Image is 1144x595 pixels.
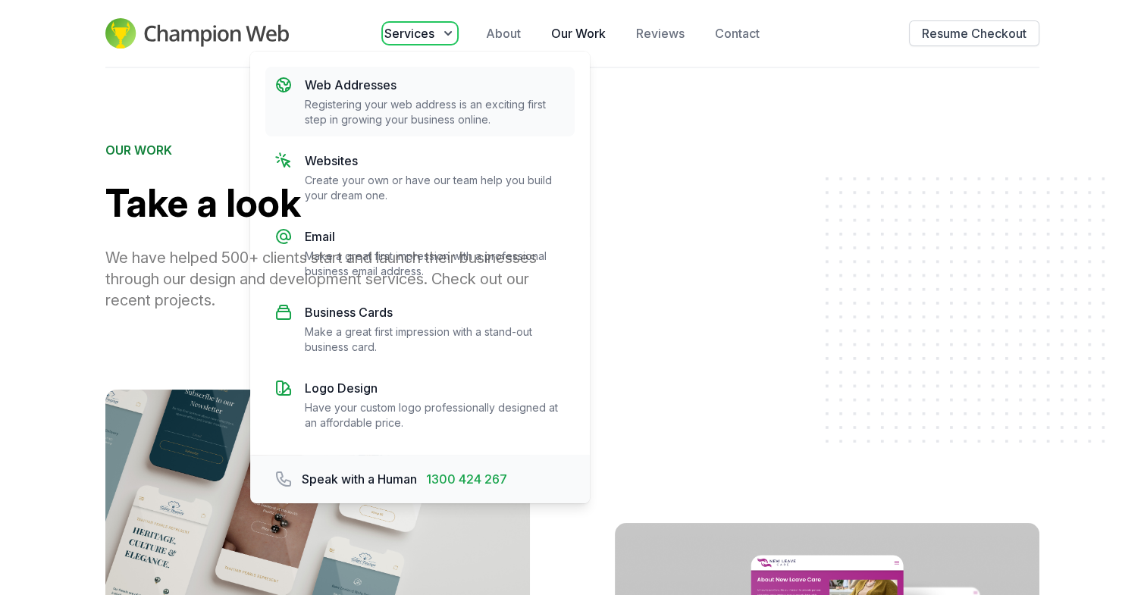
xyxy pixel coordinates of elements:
[486,24,521,42] a: About
[426,470,507,488] span: 1300 424 267
[305,400,566,431] p: Have your custom logo professionally designed at an affordable price.
[302,470,417,488] span: Speak with a Human
[305,303,566,321] p: Business Cards
[265,370,575,440] a: Logo Design Have your custom logo professionally designed at an affordable price.
[105,18,290,49] img: Champion Web
[909,20,1039,46] button: Resume Checkout
[265,461,516,497] a: Speak with a Human 1300 424 267
[305,97,566,127] p: Registering your web address is an exciting first step in growing your business online.
[105,141,542,159] h2: OUR WORK
[105,247,542,311] p: We have helped 500+ clients start and launch their businesses through our design and development ...
[636,24,685,42] a: Reviews
[715,24,760,42] a: Contact
[265,67,575,136] a: Web Addresses Registering your web address is an exciting first step in growing your business onl...
[105,159,542,247] h1: Take a look
[305,324,566,355] p: Make a great first impression with a stand-out business card.
[265,294,575,364] a: Business Cards Make a great first impression with a stand-out business card.
[551,24,606,42] a: Our Work
[384,24,434,42] span: Services
[384,24,456,42] button: Services
[305,379,566,397] p: Logo Design
[305,76,566,94] p: Web Addresses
